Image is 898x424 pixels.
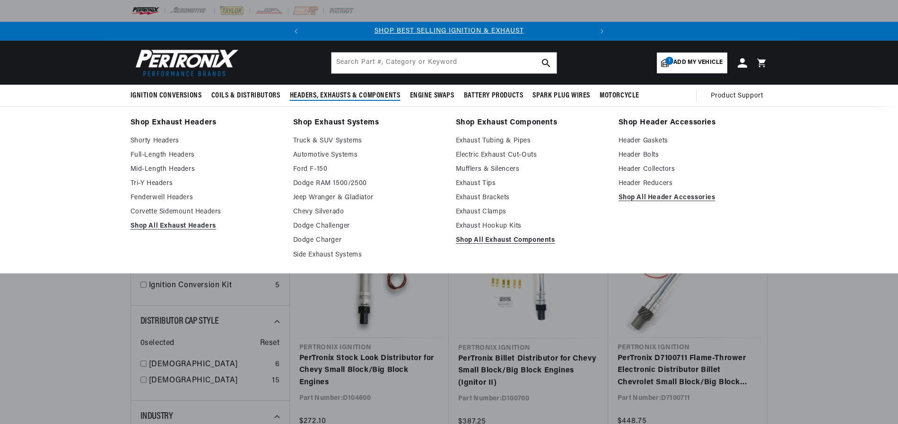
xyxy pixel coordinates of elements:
a: PerTronix Billet Distributor for Chevy Small Block/Big Block Engines (Ignitor II) [458,353,599,389]
summary: Engine Swaps [405,85,459,107]
a: Shorty Headers [131,135,280,147]
a: Truck & SUV Systems [293,135,443,147]
span: Distributor Cap Style [140,317,219,326]
a: Side Exhaust Systems [293,249,443,261]
div: 1 of 2 [305,26,593,36]
a: SHOP BEST SELLING IGNITION & EXHAUST [375,27,524,35]
span: Spark Plug Wires [532,91,590,101]
a: Dodge RAM 1500/2500 [293,178,443,189]
a: Exhaust Hookup Kits [456,221,605,232]
span: Industry [140,412,173,421]
a: Full-Length Headers [131,150,280,161]
a: Fenderwell Headers [131,192,280,203]
a: PerTronix Stock Look Distributor for Chevy Small Block/Big Block Engines [299,353,439,389]
a: Ignition Conversion Kit [149,280,271,292]
a: Corvette Sidemount Headers [131,206,280,218]
a: Shop All Exhaust Headers [131,221,280,232]
div: 6 [275,359,280,371]
button: search button [536,53,557,73]
summary: Spark Plug Wires [528,85,595,107]
a: Dodge Challenger [293,221,443,232]
a: Exhaust Tubing & Pipes [456,135,605,147]
summary: Motorcycle [595,85,644,107]
a: Shop Header Accessories [619,116,768,130]
a: 1Add my vehicle [657,53,727,73]
a: Electric Exhaust Cut-Outs [456,150,605,161]
a: Header Bolts [619,150,768,161]
a: Exhaust Tips [456,178,605,189]
img: Pertronix [131,46,239,79]
a: Shop Exhaust Headers [131,116,280,130]
a: Shop Exhaust Components [456,116,605,130]
span: Ignition Conversions [131,91,202,101]
div: Announcement [305,26,593,36]
a: Dodge Charger [293,235,443,246]
button: Translation missing: en.sections.announcements.previous_announcement [287,22,305,41]
a: Header Gaskets [619,135,768,147]
div: 5 [275,280,280,292]
a: Jeep Wranger & Gladiator [293,192,443,203]
span: Product Support [711,91,763,101]
span: Engine Swaps [410,91,454,101]
summary: Product Support [711,85,768,107]
a: Shop All Exhaust Components [456,235,605,246]
span: 1 [665,57,673,65]
span: Motorcycle [600,91,639,101]
a: Exhaust Brackets [456,192,605,203]
a: Header Reducers [619,178,768,189]
a: Shop Exhaust Systems [293,116,443,130]
a: Tri-Y Headers [131,178,280,189]
a: Mufflers & Silencers [456,164,605,175]
a: [DEMOGRAPHIC_DATA] [149,375,269,387]
button: Translation missing: en.sections.announcements.next_announcement [593,22,611,41]
summary: Coils & Distributors [207,85,285,107]
span: Reset [260,337,280,350]
a: Mid-Length Headers [131,164,280,175]
span: Add my vehicle [673,58,723,67]
a: Header Collectors [619,164,768,175]
span: Battery Products [464,91,523,101]
a: Chevy Silverado [293,206,443,218]
a: Ford F-150 [293,164,443,175]
slideshow-component: Translation missing: en.sections.announcements.announcement_bar [107,22,792,41]
summary: Headers, Exhausts & Components [285,85,405,107]
span: 0 selected [140,337,174,350]
div: 15 [272,375,279,387]
a: Automotive Systems [293,150,443,161]
span: Coils & Distributors [211,91,280,101]
summary: Ignition Conversions [131,85,207,107]
a: [DEMOGRAPHIC_DATA] [149,359,271,371]
input: Search Part #, Category or Keyword [331,53,557,73]
a: PerTronix D7100711 Flame-Thrower Electronic Distributor Billet Chevrolet Small Block/Big Block wi... [618,353,758,389]
a: Shop All Header Accessories [619,192,768,203]
a: Exhaust Clamps [456,206,605,218]
span: Headers, Exhausts & Components [290,91,401,101]
summary: Battery Products [459,85,528,107]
